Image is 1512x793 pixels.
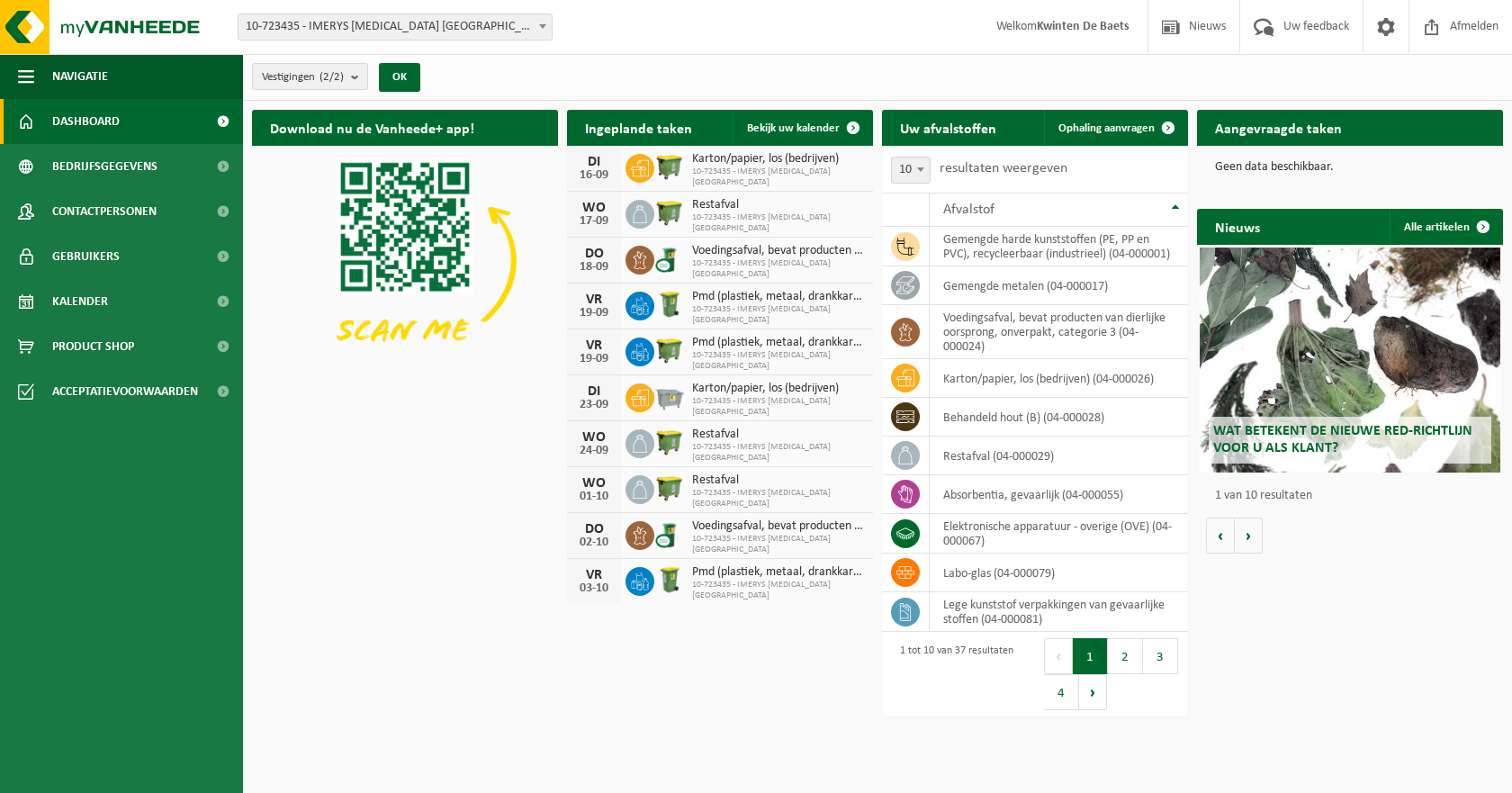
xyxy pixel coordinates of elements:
button: 2 [1108,638,1143,674]
span: Acceptatievoorwaarden [52,369,198,414]
span: Bedrijfsgegevens [52,144,157,189]
div: 17-09 [576,215,612,228]
div: VR [576,338,612,353]
td: voedingsafval, bevat producten van dierlijke oorsprong, onverpakt, categorie 3 (04-000024) [930,305,1188,359]
div: DO [576,247,612,261]
td: gemengde harde kunststoffen (PE, PP en PVC), recycleerbaar (industrieel) (04-000001) [930,227,1188,266]
td: lege kunststof verpakkingen van gevaarlijke stoffen (04-000081) [930,592,1188,632]
div: 1 tot 10 van 37 resultaten [891,636,1013,712]
span: Navigatie [52,54,108,99]
div: 19-09 [576,353,612,365]
span: Voedingsafval, bevat producten van dierlijke oorsprong, onverpakt, categorie 3 [692,519,864,534]
img: WB-1100-HPE-GN-50 [654,335,685,365]
button: Previous [1044,638,1073,674]
span: Restafval [692,473,864,488]
div: 18-09 [576,261,612,274]
img: WB-1100-HPE-GN-50 [654,151,685,182]
img: Download de VHEPlus App [252,146,558,375]
button: Volgende [1235,518,1263,554]
div: VR [576,568,612,582]
p: Geen data beschikbaar. [1215,161,1485,174]
div: 01-10 [576,491,612,503]
img: WB-0140-CU [654,243,685,274]
a: Wat betekent de nieuwe RED-richtlijn voor u als klant? [1200,248,1499,473]
label: resultaten weergeven [940,161,1067,176]
img: WB-0240-HPE-GN-50 [654,289,685,320]
count: (2/2) [319,71,344,83]
span: 10 [891,157,931,184]
span: Pmd (plastiek, metaal, drankkartons) (bedrijven) [692,565,864,580]
span: Wat betekent de nieuwe RED-richtlijn voor u als klant? [1213,424,1472,455]
div: WO [576,201,612,215]
button: 4 [1044,674,1079,710]
span: 10 [892,158,930,183]
span: Ophaling aanvragen [1058,122,1155,134]
span: Afvalstof [943,203,994,217]
button: 1 [1073,638,1108,674]
button: 3 [1143,638,1178,674]
span: 10-723435 - IMERYS TALC BELGIUM - GENT [238,14,553,41]
span: Voedingsafval, bevat producten van dierlijke oorsprong, onverpakt, categorie 3 [692,244,864,258]
span: Pmd (plastiek, metaal, drankkartons) (bedrijven) [692,336,864,350]
span: 10-723435 - IMERYS [MEDICAL_DATA] [GEOGRAPHIC_DATA] [692,534,864,555]
span: Restafval [692,198,864,212]
span: Contactpersonen [52,189,157,234]
h2: Uw afvalstoffen [882,110,1014,145]
button: Vestigingen(2/2) [252,63,368,90]
span: Vestigingen [262,64,344,91]
img: WB-2500-GAL-GY-01 [654,381,685,411]
span: 10-723435 - IMERYS [MEDICAL_DATA] [GEOGRAPHIC_DATA] [692,304,864,326]
span: 10-723435 - IMERYS [MEDICAL_DATA] [GEOGRAPHIC_DATA] [692,350,864,372]
td: restafval (04-000029) [930,437,1188,475]
h2: Download nu de Vanheede+ app! [252,110,492,145]
span: 10-723435 - IMERYS [MEDICAL_DATA] [GEOGRAPHIC_DATA] [692,488,864,509]
div: 02-10 [576,536,612,549]
div: DI [576,155,612,169]
div: 03-10 [576,582,612,595]
span: Restafval [692,428,864,442]
img: WB-1100-HPE-GN-50 [654,427,685,457]
p: 1 van 10 resultaten [1215,490,1494,502]
a: Alle artikelen [1390,209,1501,245]
span: Gebruikers [52,234,120,279]
span: Karton/papier, los (bedrijven) [692,382,864,396]
div: 23-09 [576,399,612,411]
span: Karton/papier, los (bedrijven) [692,152,864,167]
img: WB-1100-HPE-GN-50 [654,473,685,503]
span: Product Shop [52,324,134,369]
span: 10-723435 - IMERYS [MEDICAL_DATA] [GEOGRAPHIC_DATA] [692,258,864,280]
img: WB-0140-CU [654,518,685,549]
button: OK [379,63,420,92]
div: DI [576,384,612,399]
span: Pmd (plastiek, metaal, drankkartons) (bedrijven) [692,290,864,304]
div: VR [576,293,612,307]
span: 10-723435 - IMERYS [MEDICAL_DATA] [GEOGRAPHIC_DATA] [692,396,864,418]
span: 10-723435 - IMERYS [MEDICAL_DATA] [GEOGRAPHIC_DATA] [692,580,864,601]
a: Bekijk uw kalender [733,110,871,146]
span: 10-723435 - IMERYS TALC BELGIUM - GENT [238,14,552,40]
td: labo-glas (04-000079) [930,554,1188,592]
img: WB-0240-HPE-GN-50 [654,564,685,595]
img: WB-1100-HPE-GN-50 [654,197,685,228]
div: 19-09 [576,307,612,320]
span: Kalender [52,279,108,324]
h2: Aangevraagde taken [1197,110,1360,145]
td: karton/papier, los (bedrijven) (04-000026) [930,359,1188,398]
div: WO [576,430,612,445]
div: 24-09 [576,445,612,457]
span: 10-723435 - IMERYS [MEDICAL_DATA] [GEOGRAPHIC_DATA] [692,442,864,464]
span: 10-723435 - IMERYS [MEDICAL_DATA] [GEOGRAPHIC_DATA] [692,167,864,188]
span: Bekijk uw kalender [747,122,840,134]
div: DO [576,522,612,536]
td: absorbentia, gevaarlijk (04-000055) [930,475,1188,514]
span: 10-723435 - IMERYS [MEDICAL_DATA] [GEOGRAPHIC_DATA] [692,212,864,234]
div: WO [576,476,612,491]
h2: Nieuws [1197,209,1278,244]
a: Ophaling aanvragen [1044,110,1186,146]
td: gemengde metalen (04-000017) [930,266,1188,305]
strong: Kwinten De Baets [1037,20,1129,33]
td: elektronische apparatuur - overige (OVE) (04-000067) [930,514,1188,554]
div: 16-09 [576,169,612,182]
button: Next [1079,674,1107,710]
td: behandeld hout (B) (04-000028) [930,398,1188,437]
